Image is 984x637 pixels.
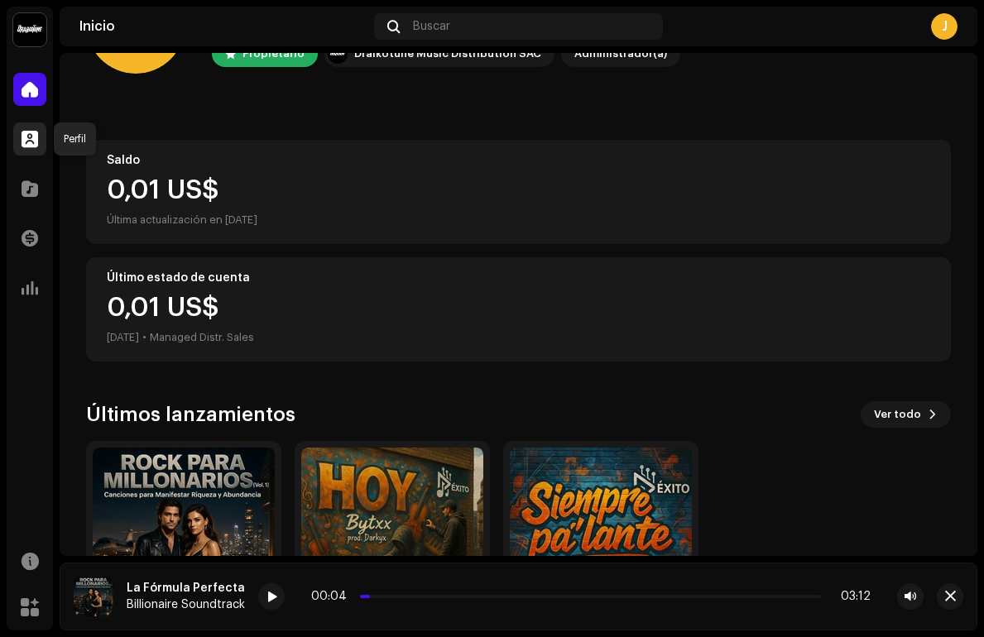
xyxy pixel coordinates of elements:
[242,44,305,64] div: Propietario
[510,448,692,630] img: 8473b5d2-13da-49ce-a37c-df37f4f0e75c
[13,13,46,46] img: 10370c6a-d0e2-4592-b8a2-38f444b0ca44
[107,271,930,285] div: Último estado de cuenta
[861,401,951,428] button: Ver todo
[874,398,921,431] span: Ver todo
[574,44,667,64] div: Administrador(a)
[127,598,245,611] div: Billionaire Soundtrack
[142,328,146,347] div: •
[150,328,254,347] div: Managed Distr. Sales
[74,577,113,616] img: fffcb55a-0679-4295-b269-ff8cd30ae08d
[413,20,450,33] span: Buscar
[107,210,930,230] div: Última actualización en [DATE]
[301,448,483,630] img: 21259f3f-2f58-4b3c-982b-af463b2140b8
[328,44,348,64] img: 10370c6a-d0e2-4592-b8a2-38f444b0ca44
[93,448,275,630] img: fffcb55a-0679-4295-b269-ff8cd30ae08d
[107,328,139,347] div: [DATE]
[86,140,951,244] re-o-card-value: Saldo
[354,44,541,64] div: Draikotune Music Distribution SAC
[107,154,930,167] div: Saldo
[79,20,367,33] div: Inicio
[828,590,871,603] div: 03:12
[311,590,353,603] div: 00:04
[86,401,295,428] h3: Últimos lanzamientos
[931,13,958,40] div: J
[127,582,245,595] div: La Fórmula Perfecta
[86,257,951,362] re-o-card-value: Último estado de cuenta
